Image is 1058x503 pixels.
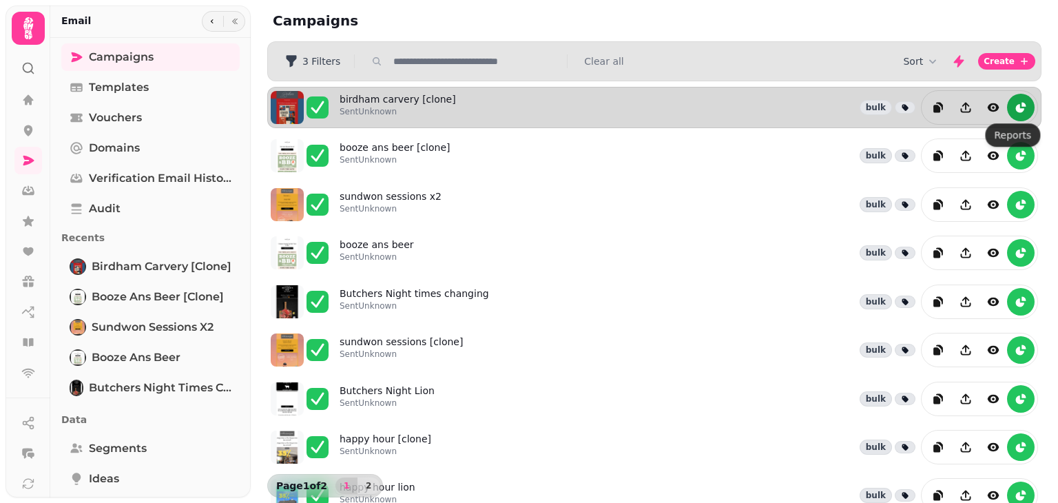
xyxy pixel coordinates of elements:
button: view [979,288,1007,316]
button: Share campaign preview [952,94,979,121]
button: Share campaign preview [952,336,979,364]
span: sundwon sessions x2 [92,319,214,336]
a: Campaigns [61,43,240,71]
button: Clear all [584,54,623,68]
span: 1 [341,482,352,490]
button: Share campaign preview [952,433,979,461]
button: view [979,433,1007,461]
nav: Pagination [335,478,380,494]
a: Ideas [61,465,240,493]
span: Audit [89,201,121,217]
span: Vouchers [89,110,142,126]
h2: Campaigns [273,11,537,30]
button: duplicate [924,336,952,364]
button: duplicate [924,433,952,461]
div: Reports [985,123,1040,147]
button: 3 Filters [273,50,351,72]
img: aHR0cHM6Ly9zdGFtcGVkZS1zZXJ2aWNlLXByb2QtdGVtcGxhdGUtcHJldmlld3MuczMuZXUtd2VzdC0xLmFtYXpvbmF3cy5jb... [271,431,304,464]
a: booze ans beerSentUnknown [340,238,414,268]
a: birdham carvery [clone]SentUnknown [340,92,456,123]
a: sundwon sessions x2SentUnknown [340,189,442,220]
img: aHR0cHM6Ly9zdGFtcGVkZS1zZXJ2aWNlLXByb2QtdGVtcGxhdGUtcHJldmlld3MuczMuZXUtd2VzdC0xLmFtYXpvbmF3cy5jb... [271,139,304,172]
button: reports [1007,433,1035,461]
span: Campaigns [89,49,154,65]
span: 3 Filters [302,57,340,66]
a: sundwon sessions x2sundwon sessions x2 [61,314,240,341]
p: Page 1 of 2 [271,479,333,493]
div: bulk [860,488,892,503]
p: Data [61,407,240,432]
button: view [979,94,1007,121]
button: reports [1007,288,1035,316]
div: bulk [860,440,892,455]
button: 1 [335,478,357,494]
div: bulk [860,148,892,163]
div: bulk [860,294,892,309]
a: Segments [61,435,240,462]
a: Audit [61,195,240,223]
img: aHR0cHM6Ly9zdGFtcGVkZS1zZXJ2aWNlLXByb2QtdGVtcGxhdGUtcHJldmlld3MuczMuZXUtd2VzdC0xLmFtYXpvbmF3cy5jb... [271,285,304,318]
img: aHR0cHM6Ly9zdGFtcGVkZS1zZXJ2aWNlLXByb2QtdGVtcGxhdGUtcHJldmlld3MuczMuZXUtd2VzdC0xLmFtYXpvbmF3cy5jb... [271,333,304,367]
a: Domains [61,134,240,162]
a: happy hour [clone]SentUnknown [340,432,431,462]
button: Share campaign preview [952,385,979,413]
span: Domains [89,140,140,156]
span: 2 [363,482,374,490]
button: reports [1007,385,1035,413]
span: booze ans beer [92,349,180,366]
button: Share campaign preview [952,288,979,316]
button: view [979,336,1007,364]
button: duplicate [924,191,952,218]
div: bulk [860,100,892,115]
a: sundwon sessions [clone]SentUnknown [340,335,463,365]
img: aHR0cHM6Ly9zdGFtcGVkZS1zZXJ2aWNlLXByb2QtdGVtcGxhdGUtcHJldmlld3MuczMuZXUtd2VzdC0xLmFtYXpvbmF3cy5jb... [271,382,304,415]
button: Sort [903,54,940,68]
p: Sent Unknown [340,349,463,360]
button: view [979,239,1007,267]
a: Butchers Night LionSentUnknown [340,384,435,414]
img: booze ans beer [71,351,85,365]
img: Butchers Night times changing [71,381,82,395]
div: bulk [860,391,892,407]
a: Templates [61,74,240,101]
button: Share campaign preview [952,239,979,267]
img: aHR0cHM6Ly9zdGFtcGVkZS1zZXJ2aWNlLXByb2QtdGVtcGxhdGUtcHJldmlld3MuczMuZXUtd2VzdC0xLmFtYXpvbmF3cy5jb... [271,188,304,221]
h2: Email [61,14,91,28]
a: Butchers Night times changingButchers Night times changing [61,374,240,402]
p: Sent Unknown [340,154,450,165]
div: bulk [860,245,892,260]
span: birdham carvery [clone] [92,258,231,275]
button: Share campaign preview [952,191,979,218]
a: Verification email history [61,165,240,192]
button: view [979,191,1007,218]
a: booze ans beerbooze ans beer [61,344,240,371]
p: Sent Unknown [340,106,456,117]
button: view [979,385,1007,413]
span: Butchers Night times changing [89,380,231,396]
a: Vouchers [61,104,240,132]
button: duplicate [924,142,952,170]
a: booze ans beer [clone]SentUnknown [340,141,450,171]
button: duplicate [924,288,952,316]
button: view [979,142,1007,170]
button: reports [1007,191,1035,218]
p: Recents [61,225,240,250]
button: reports [1007,94,1035,121]
div: bulk [860,342,892,358]
button: duplicate [924,385,952,413]
img: booze ans beer [clone] [71,290,85,304]
img: aHR0cHM6Ly9zdGFtcGVkZS1zZXJ2aWNlLXByb2QtdGVtcGxhdGUtcHJldmlld3MuczMuZXUtd2VzdC0xLmFtYXpvbmF3cy5jb... [271,91,304,124]
button: reports [1007,142,1035,170]
a: birdham carvery [clone]birdham carvery [clone] [61,253,240,280]
img: sundwon sessions x2 [71,320,85,334]
img: birdham carvery [clone] [71,260,85,274]
button: Share campaign preview [952,142,979,170]
span: booze ans beer [clone] [92,289,224,305]
button: Create [978,53,1035,70]
button: reports [1007,336,1035,364]
button: duplicate [924,239,952,267]
p: Sent Unknown [340,398,435,409]
p: Sent Unknown [340,251,414,263]
span: Verification email history [89,170,231,187]
p: Sent Unknown [340,300,489,311]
